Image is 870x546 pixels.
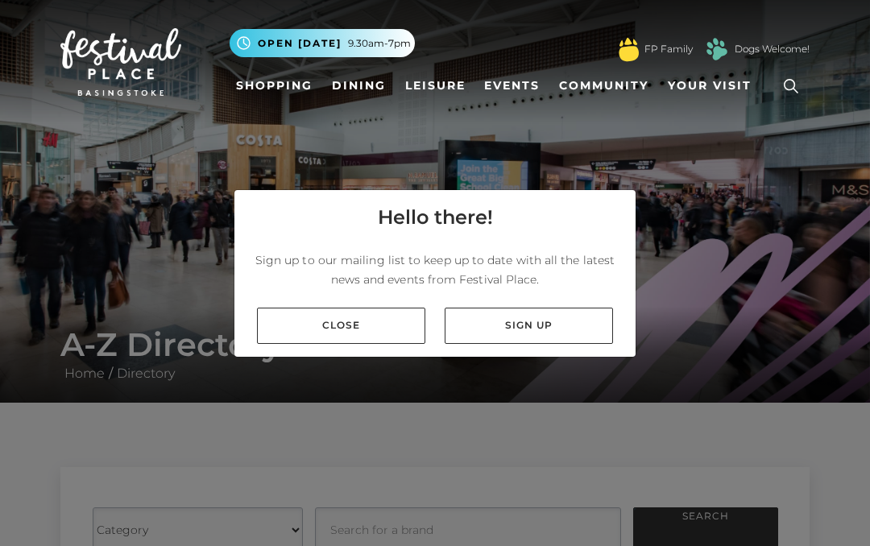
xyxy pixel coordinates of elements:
[661,71,766,101] a: Your Visit
[230,71,319,101] a: Shopping
[644,42,693,56] a: FP Family
[60,28,181,96] img: Festival Place Logo
[348,36,411,51] span: 9.30am-7pm
[378,203,493,232] h4: Hello there!
[230,29,415,57] button: Open [DATE] 9.30am-7pm
[553,71,655,101] a: Community
[735,42,810,56] a: Dogs Welcome!
[258,36,342,51] span: Open [DATE]
[325,71,392,101] a: Dining
[257,308,425,344] a: Close
[668,77,752,94] span: Your Visit
[247,250,623,289] p: Sign up to our mailing list to keep up to date with all the latest news and events from Festival ...
[445,308,613,344] a: Sign up
[399,71,472,101] a: Leisure
[478,71,546,101] a: Events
